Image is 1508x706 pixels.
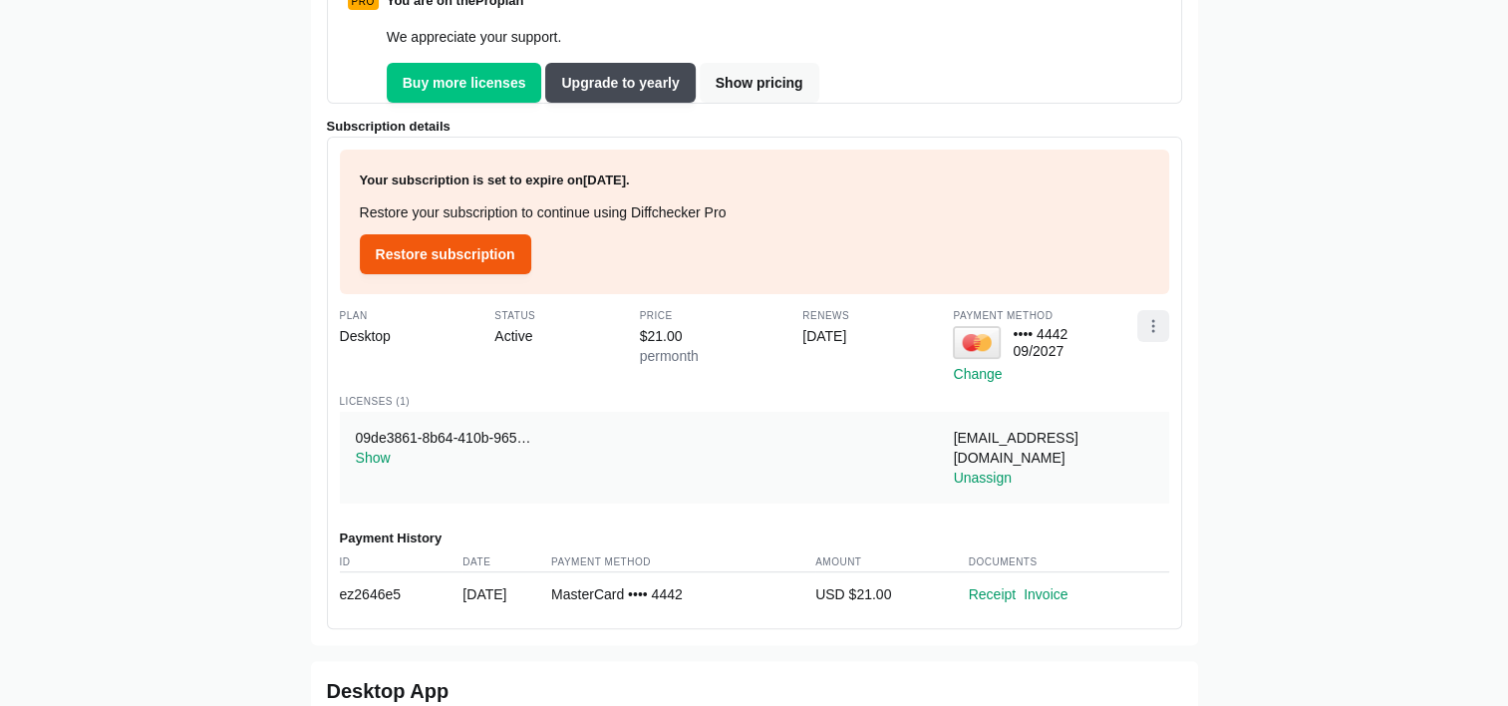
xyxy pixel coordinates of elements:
button: Restore subscription [360,234,531,274]
td: MasterCard •••• 4442 [551,572,815,617]
h3: Your subscription is set to expire on [DATE] . [360,170,1149,190]
th: Date [462,556,551,572]
div: •••• 4442 09 / 2027 [1013,326,1067,364]
a: Show pricing [700,63,819,103]
button: Unassign [954,468,1012,488]
p: Restore your subscription to continue using Diffchecker Pro [360,202,1149,222]
div: [DATE] [802,310,849,384]
h2: Payment History [340,528,1169,548]
p: We appreciate your support. [387,27,819,47]
img: MasterCard Logo [953,326,1001,359]
div: Desktop [340,310,391,384]
button: Change [953,364,1002,384]
td: [DATE] [462,572,551,617]
th: Payment Method [551,556,815,572]
div: per month [640,346,699,366]
span: Restore subscription [372,244,519,264]
a: Invoice [1024,586,1067,602]
span: Buy more licenses [399,73,530,93]
div: Active [494,326,535,346]
div: Price [640,310,699,326]
div: Renews [802,310,849,326]
h3: Licenses ( 1 ) [340,396,1169,412]
th: ID [340,556,463,572]
button: Show [356,448,391,468]
a: Receipt [969,586,1016,602]
div: Status [494,310,535,326]
h2: Desktop App [327,677,1182,705]
button: Upgrade to yearly [545,63,695,103]
button: Open dropdown [1137,310,1169,342]
div: Payment Method [953,310,1067,326]
h2: Subscription details [327,116,1182,137]
td: ez2646e5 [340,572,463,617]
th: Amount [815,556,969,572]
button: Buy more licenses [387,63,542,103]
th: Documents [969,556,1169,572]
div: [EMAIL_ADDRESS][DOMAIN_NAME] [954,428,1153,488]
span: Upgrade to yearly [557,73,683,93]
td: USD $ 21.00 [815,572,969,617]
span: Show pricing [712,73,807,93]
div: 09de3861-8b64-410b-9656-d2f641ec8161 [356,428,535,448]
div: Plan [340,310,391,326]
div: $ 21.00 [640,310,699,384]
